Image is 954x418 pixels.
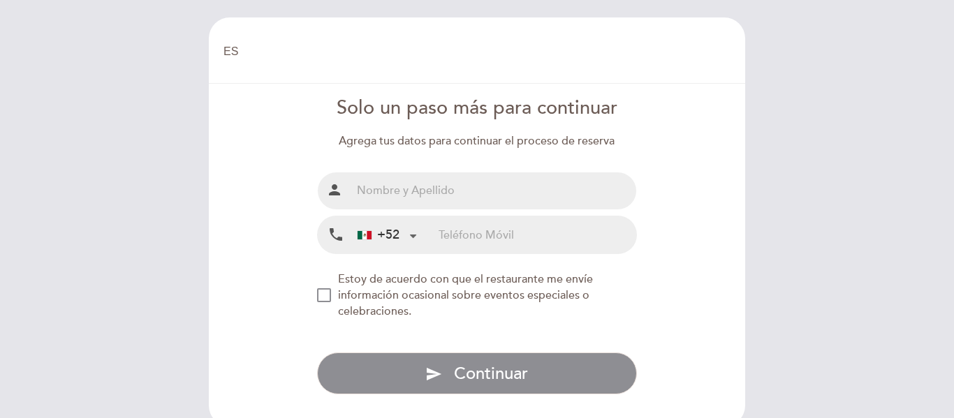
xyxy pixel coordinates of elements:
[338,272,593,318] span: Estoy de acuerdo con que el restaurante me envíe información ocasional sobre eventos especiales o...
[317,271,638,320] md-checkbox: NEW_MODAL_AGREE_RESTAURANT_SEND_OCCASIONAL_INFO
[439,216,636,253] input: Teléfono Móvil
[352,217,422,253] div: Mexico (México): +52
[317,95,638,122] div: Solo un paso más para continuar
[326,181,343,198] i: person
[454,364,528,384] span: Continuar
[425,366,442,382] i: send
[317,133,638,149] div: Agrega tus datos para continuar el proceso de reserva
[328,226,344,244] i: local_phone
[358,226,399,244] div: +52
[317,352,638,394] button: send Continuar
[351,172,637,209] input: Nombre y Apellido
